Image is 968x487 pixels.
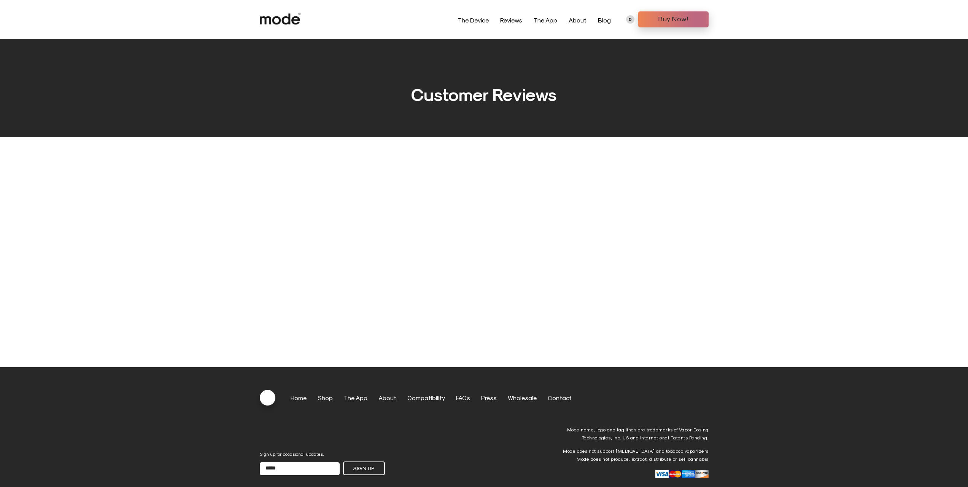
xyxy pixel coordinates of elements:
a: Wholesale [508,394,537,401]
p: Mode does not produce, extract, distribute or sell cannabis [556,455,709,463]
img: mastercard-icon.png [669,470,682,478]
a: FAQs [456,394,470,401]
a: About [569,16,587,24]
a: Buy Now! [638,11,709,27]
a: The Device [458,16,489,24]
img: american-exp.png [682,470,695,478]
span: SIGN UP [350,463,378,474]
a: The App [534,16,557,24]
p: Mode name, logo and tag lines are trademarks of Vapor Dosing Technologies, Inc. US and Internatio... [556,426,709,441]
button: SIGN UP [343,461,385,475]
a: Shop [318,394,333,401]
a: Press [481,394,497,401]
a: Reviews [500,16,522,24]
p: Mode does not support [MEDICAL_DATA] and tobacco vaporizers [556,447,709,455]
label: Sign up for occasional updates. [260,451,340,457]
a: Blog [598,16,611,24]
a: Contact [548,394,572,401]
a: 0 [626,15,634,24]
span: Buy Now! [644,13,703,24]
img: discover-icon.png [695,470,709,478]
a: Home [291,394,307,401]
a: About [378,394,396,401]
a: The App [344,394,367,401]
a: Compatibility [407,394,445,401]
img: visa-icon.png [655,470,669,478]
